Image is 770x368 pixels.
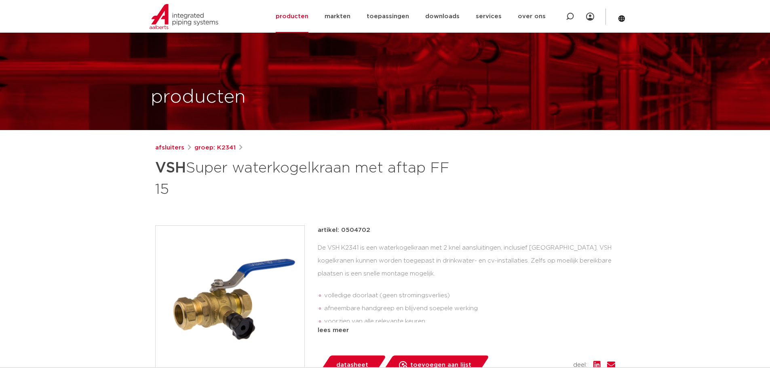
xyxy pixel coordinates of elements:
[324,302,615,315] li: afneembare handgreep en blijvend soepele werking
[318,225,370,235] p: artikel: 0504702
[194,143,236,153] a: groep: K2341
[155,161,186,175] strong: VSH
[155,156,459,200] h1: Super waterkogelkraan met aftap FF 15
[324,315,615,328] li: voorzien van alle relevante keuren
[318,242,615,322] div: De VSH K2341 is een waterkogelkraan met 2 knel aansluitingen, inclusief [GEOGRAPHIC_DATA]. VSH ko...
[324,289,615,302] li: volledige doorlaat (geen stromingsverlies)
[151,84,246,110] h1: producten
[155,143,184,153] a: afsluiters
[318,326,615,335] div: lees meer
